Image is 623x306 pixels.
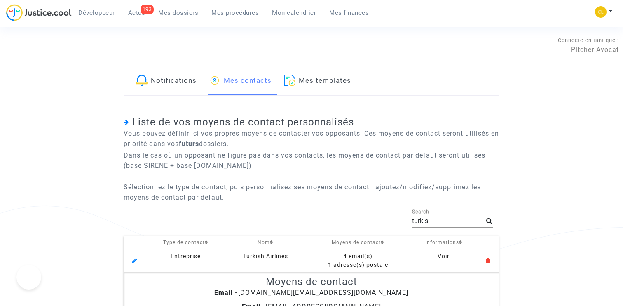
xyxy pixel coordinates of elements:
span: Mes dossiers [158,9,198,16]
span: Développeur [78,9,115,16]
h3: Moyens de contact [133,276,489,288]
a: 193Actus [122,7,152,19]
span: Connecté en tant que : [558,37,619,43]
iframe: Help Scout Beacon - Open [16,265,41,290]
span: Liste de vos moyens de contact personnalisés [132,116,354,128]
div: Turkish Airlines [228,252,303,261]
th: Moyens de contact [306,236,410,249]
a: Mes templates [284,67,351,95]
span: Mes procédures [211,9,259,16]
img: jc-logo.svg [6,4,72,21]
span: Voir [438,253,450,259]
img: icon-bell-color.svg [136,75,148,86]
a: Mon calendrier [265,7,323,19]
a: Développeur [72,7,122,19]
a: Mes contacts [209,67,272,95]
th: Type de contact [146,236,225,249]
a: Mes finances [323,7,375,19]
img: icon-file.svg [284,75,295,86]
span: Mes finances [329,9,369,16]
div: Entreprise [149,252,222,261]
a: Mes dossiers [152,7,205,19]
a: Notifications [136,67,197,95]
span: Actus [128,9,145,16]
b: Email - [214,289,238,297]
div: 1 adresse(s) postale [309,261,408,269]
span: [DOMAIN_NAME][EMAIL_ADDRESS][DOMAIN_NAME] [214,289,408,297]
img: f0b917ab549025eb3af43f3c4438ad5d [595,6,607,18]
th: Nom [225,236,306,249]
div: 4 email(s) [309,252,408,261]
p: Sélectionnez le type de contact, puis personnalisez ses moyens de contact : ajoutez/modifiez/supp... [124,182,499,202]
p: Dans le cas où un opposant ne figure pas dans vos contacts, les moyens de contact par défaut sero... [124,150,499,171]
img: icon-user.svg [209,75,220,86]
a: Mes procédures [205,7,265,19]
th: Informations [410,236,477,249]
b: futurs [179,140,199,148]
span: Mon calendrier [272,9,316,16]
p: Vous pouvez définir ici vos propres moyens de contacter vos opposants. Ces moyens de contact sero... [124,128,499,149]
div: 193 [141,5,154,14]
